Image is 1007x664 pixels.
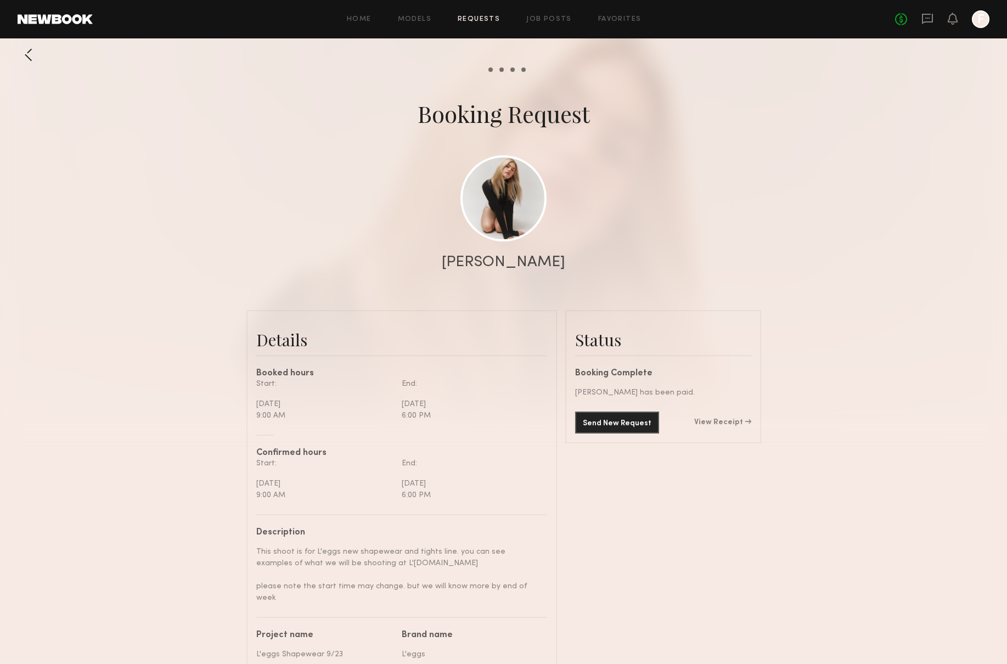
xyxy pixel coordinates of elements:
[575,329,751,351] div: Status
[256,410,393,421] div: 9:00 AM
[418,98,590,129] div: Booking Request
[347,16,372,23] a: Home
[458,16,500,23] a: Requests
[526,16,572,23] a: Job Posts
[256,546,539,604] div: This shoot is for L'eggs new shapewear and tights line. you can see examples of what we will be s...
[598,16,642,23] a: Favorites
[256,369,547,378] div: Booked hours
[402,478,539,489] div: [DATE]
[402,398,539,410] div: [DATE]
[575,387,751,398] div: [PERSON_NAME] has been paid.
[402,489,539,501] div: 6:00 PM
[256,458,393,469] div: Start:
[575,412,659,434] button: Send New Request
[256,631,393,640] div: Project name
[694,419,751,426] a: View Receipt
[256,649,393,660] div: L'eggs Shapewear 9/23
[402,410,539,421] div: 6:00 PM
[256,528,539,537] div: Description
[972,10,989,28] a: F
[256,478,393,489] div: [DATE]
[402,378,539,390] div: End:
[256,378,393,390] div: Start:
[402,649,539,660] div: L'eggs
[256,449,547,458] div: Confirmed hours
[402,458,539,469] div: End:
[402,631,539,640] div: Brand name
[442,255,565,270] div: [PERSON_NAME]
[256,398,393,410] div: [DATE]
[398,16,431,23] a: Models
[256,489,393,501] div: 9:00 AM
[575,369,751,378] div: Booking Complete
[256,329,547,351] div: Details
